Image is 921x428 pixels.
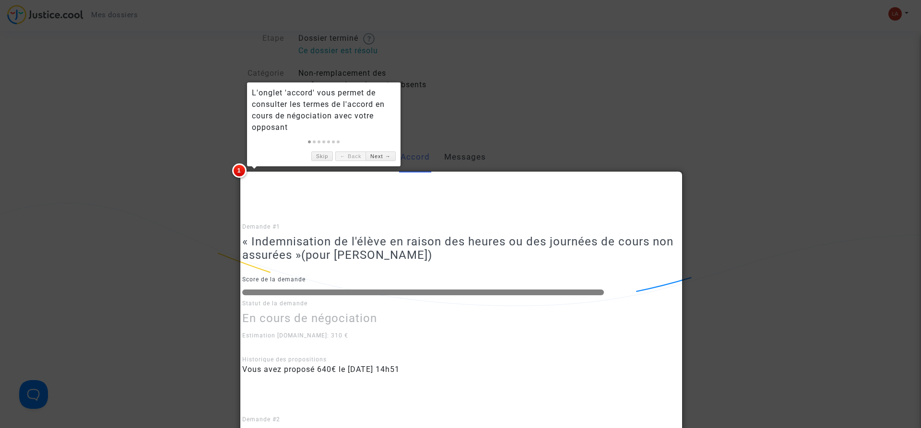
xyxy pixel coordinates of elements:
span: Vous avez proposé 640€ le [DATE] 14h51 [242,365,400,374]
div: Historique des propositions [242,355,679,364]
p: Demande #1 [242,221,679,233]
span: 1 [232,163,247,178]
h3: En cours de négociation [242,312,679,325]
p: Demande #2 [242,414,679,426]
div: L'onglet 'accord' vous permet de consulter les termes de l'accord en cours de négociation avec vo... [252,87,396,133]
a: ← Back [335,151,366,162]
p: Score de la demande [242,274,679,286]
a: Skip [311,151,333,162]
a: Next → [366,151,395,162]
span: Estimation [DOMAIN_NAME]: 310 € [242,332,348,339]
span: (pour [PERSON_NAME]) [301,248,432,262]
p: Statut de la demande [242,298,679,310]
h3: « Indemnisation de l'élève en raison des heures ou des journées de cours non assurées » [242,235,679,263]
